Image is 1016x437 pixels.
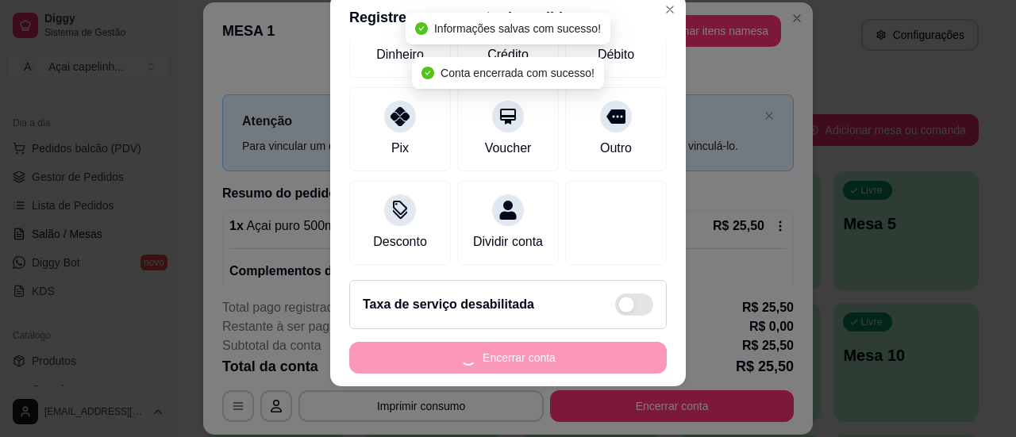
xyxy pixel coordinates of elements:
div: Outro [600,139,632,158]
div: Débito [598,45,634,64]
span: Conta encerrada com sucesso! [441,67,595,79]
div: Voucher [485,139,532,158]
span: check-circle [415,22,428,35]
span: check-circle [421,67,434,79]
div: Crédito [487,45,529,64]
div: Desconto [373,232,427,251]
div: Pix [391,139,409,158]
span: Informações salvas com sucesso! [434,22,601,35]
div: Dinheiro [376,45,424,64]
div: Dividir conta [473,232,543,251]
h2: Taxa de serviço desabilitada [363,295,534,314]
